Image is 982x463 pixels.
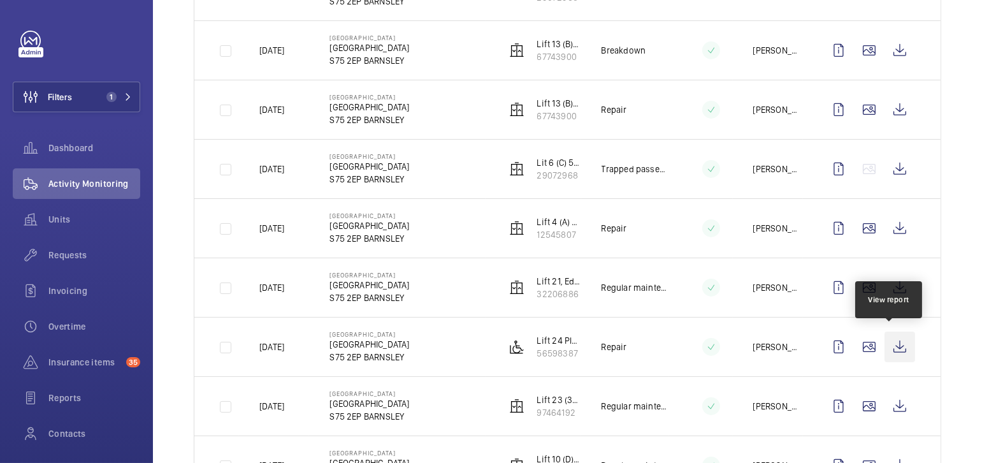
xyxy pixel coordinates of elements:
p: [DATE] [259,341,284,353]
span: 35 [126,357,140,367]
span: 1 [106,92,117,102]
p: Lift 4 (A) 4FL - Maternity A [537,216,581,228]
p: [GEOGRAPHIC_DATA] [329,279,409,291]
p: [GEOGRAPHIC_DATA] [329,390,409,397]
p: [DATE] [259,222,284,235]
div: View report [868,294,909,305]
p: [PERSON_NAME] [753,400,803,413]
p: 97464192 [537,406,581,419]
p: [PERSON_NAME] [753,163,803,175]
p: [GEOGRAPHIC_DATA] [329,449,409,457]
span: Units [48,213,140,226]
p: [DATE] [259,281,284,294]
p: S75 2EP BARNSLEY [329,173,409,186]
p: 12545807 [537,228,581,241]
p: Repair [602,341,627,353]
p: 56598387 [537,347,581,360]
p: [GEOGRAPHIC_DATA] [329,41,409,54]
img: elevator.svg [509,102,524,117]
p: S75 2EP BARNSLEY [329,291,409,304]
p: [PERSON_NAME] [753,44,803,57]
img: elevator.svg [509,161,524,177]
p: Repair [602,103,627,116]
span: Contacts [48,427,140,440]
img: elevator.svg [509,221,524,236]
p: [GEOGRAPHIC_DATA] [329,219,409,232]
p: 32206886 [537,288,581,300]
p: [GEOGRAPHIC_DATA] [329,271,409,279]
p: Regular maintenance [602,400,669,413]
p: Lift 23 (3FL) - Dermatology [537,393,581,406]
p: [GEOGRAPHIC_DATA] [329,34,409,41]
p: [PERSON_NAME] [753,222,803,235]
p: [GEOGRAPHIC_DATA] [329,338,409,351]
p: Lift 24 Platform, CDC (off site) [537,334,581,347]
p: S75 2EP BARNSLEY [329,114,409,126]
p: S75 2EP BARNSLEY [329,54,409,67]
p: [DATE] [259,400,284,413]
img: elevator.svg [509,280,524,295]
p: [GEOGRAPHIC_DATA] [329,330,409,338]
span: Invoicing [48,284,140,297]
p: Lift 13 (B) 10FL - KL B [537,97,581,110]
img: elevator.svg [509,43,524,58]
span: Overtime [48,320,140,333]
p: [GEOGRAPHIC_DATA] [329,397,409,410]
p: S75 2EP BARNSLEY [329,410,409,423]
span: Activity Monitoring [48,177,140,190]
span: Dashboard [48,142,140,154]
p: Breakdown [602,44,646,57]
span: Filters [48,91,72,103]
p: S75 2EP BARNSLEY [329,232,409,245]
p: Lift 13 (B) 10FL - KL B [537,38,581,50]
p: S75 2EP BARNSLEY [329,351,409,364]
p: 67743900 [537,110,581,122]
p: [GEOGRAPHIC_DATA] [329,152,409,160]
p: Regular maintenance [602,281,669,294]
p: 67743900 [537,50,581,63]
span: Requests [48,249,140,261]
p: Trapped passenger [602,163,669,175]
p: [PERSON_NAME] [753,341,803,353]
button: Filters1 [13,82,140,112]
p: [DATE] [259,44,284,57]
p: [GEOGRAPHIC_DATA] [329,93,409,101]
p: [PERSON_NAME] [753,281,803,294]
img: elevator.svg [509,399,524,414]
p: Repair [602,222,627,235]
img: platform_lift.svg [509,339,524,355]
p: [GEOGRAPHIC_DATA] [329,212,409,219]
p: Lift 21, Education Centre [537,275,581,288]
p: [DATE] [259,103,284,116]
p: [GEOGRAPHIC_DATA] [329,160,409,173]
p: [DATE] [259,163,284,175]
p: Lit 6 (C) 5FL - Maternity C [537,156,581,169]
p: 29072968 [537,169,581,182]
span: Reports [48,392,140,404]
p: [PERSON_NAME] [753,103,803,116]
span: Insurance items [48,356,121,369]
p: [GEOGRAPHIC_DATA] [329,101,409,114]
